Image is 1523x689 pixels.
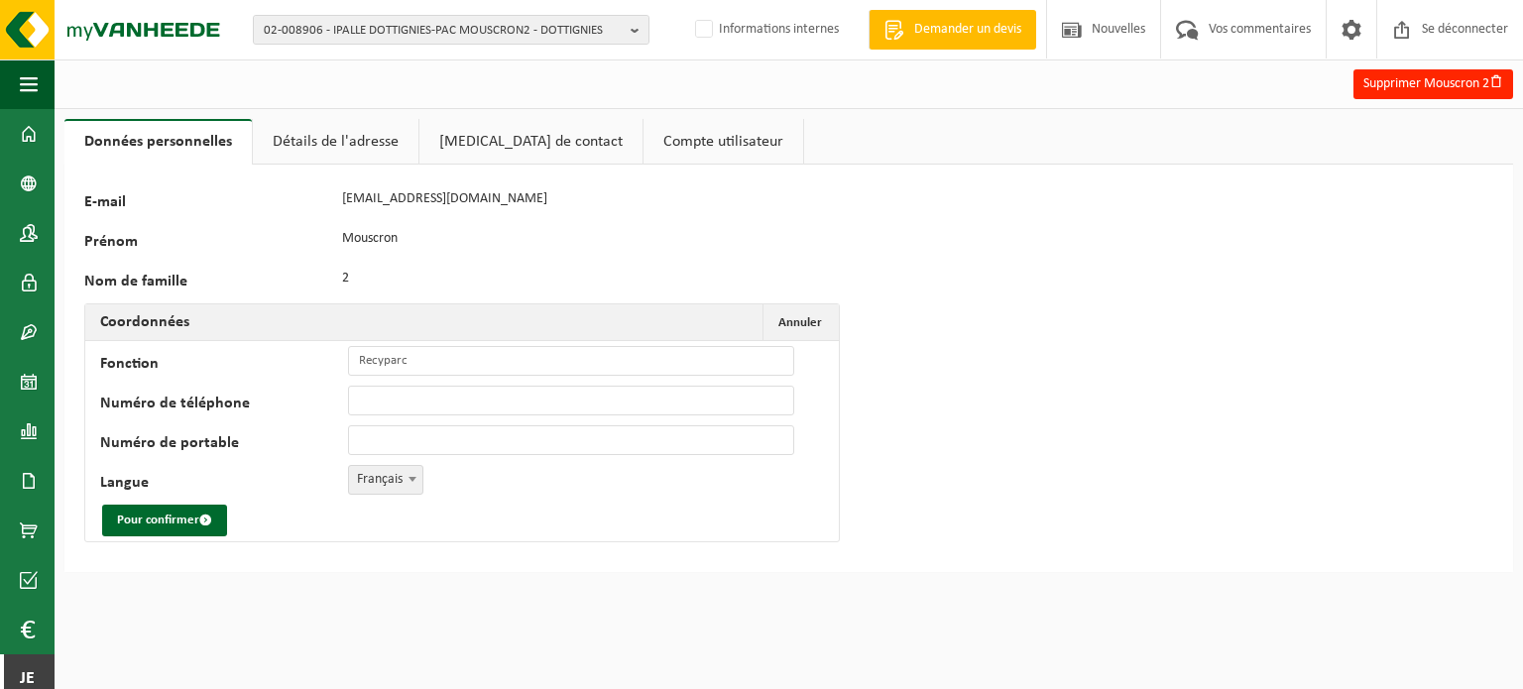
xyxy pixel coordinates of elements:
font: Langue [100,475,149,491]
font: Détails de l'adresse [273,134,399,150]
button: Pour confirmer [102,505,227,536]
font: Informations internes [719,22,839,37]
font: Demander un devis [914,22,1021,37]
font: [MEDICAL_DATA] de contact [439,134,623,150]
font: Fonction [100,356,159,372]
font: Données personnelles [84,134,232,150]
font: je [20,669,35,688]
font: Nouvelles [1092,22,1145,37]
span: Français [349,466,422,494]
font: Supprimer Mouscron 2 [1363,76,1489,91]
font: Coordonnées [100,314,189,330]
font: 02-008906 - IPALLE DOTTIGNIES-PAC MOUSCRON2 - DOTTIGNIES [264,24,603,37]
font: Nom de famille [84,274,187,289]
font: E-mail [84,194,126,210]
a: Demander un devis [869,10,1036,50]
font: Pour confirmer [117,514,199,526]
font: Numéro de portable [100,435,239,451]
font: Annuler [778,316,822,329]
button: 02-008906 - IPALLE DOTTIGNIES-PAC MOUSCRON2 - DOTTIGNIES [253,15,649,45]
button: Supprimer Mouscron 2 [1353,69,1513,99]
font: Numéro de téléphone [100,396,250,411]
button: Annuler [762,304,837,340]
span: Français [348,465,423,495]
font: Prénom [84,234,138,250]
font: Se déconnecter [1422,22,1508,37]
font: Vos commentaires [1209,22,1311,37]
font: Compte utilisateur [663,134,783,150]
